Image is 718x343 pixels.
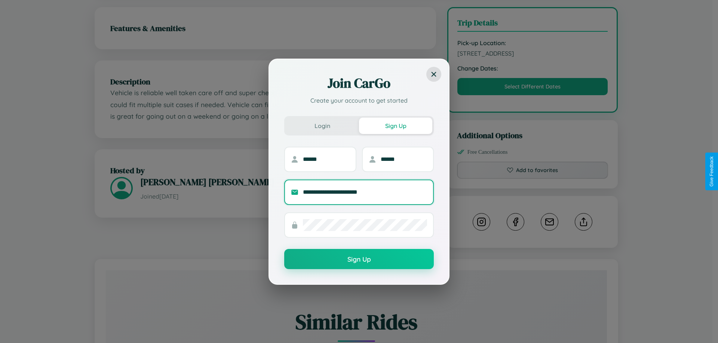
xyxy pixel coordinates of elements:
[286,118,359,134] button: Login
[359,118,432,134] button: Sign Up
[284,96,434,105] p: Create your account to get started
[284,74,434,92] h2: Join CarGo
[709,156,714,187] div: Give Feedback
[284,249,434,269] button: Sign Up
